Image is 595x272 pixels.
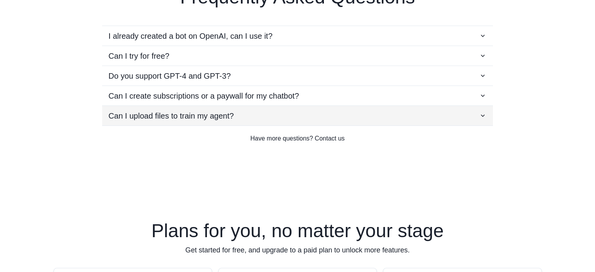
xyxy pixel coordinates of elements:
button: Can I try for free? [102,46,493,65]
p: Can I try for free? [108,50,169,61]
button: Can I upload files to train my agent? [102,106,493,125]
p: Can I upload files to train my agent? [108,110,234,121]
a: Have more questions? Contact us [54,133,542,143]
p: Can I create subscriptions or a paywall for my chatbot? [108,90,299,101]
button: Do you support GPT-4 and GPT-3? [102,66,493,85]
button: I already created a bot on OpenAI, can I use it? [102,26,493,45]
button: Can I create subscriptions or a paywall for my chatbot? [102,86,493,105]
p: Do you support GPT-4 and GPT-3? [108,70,230,81]
h2: Plans for you, no matter your stage [54,221,542,240]
p: Get started for free, and upgrade to a paid plan to unlock more features. [54,245,542,255]
p: I already created a bot on OpenAI, can I use it? [108,30,272,41]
